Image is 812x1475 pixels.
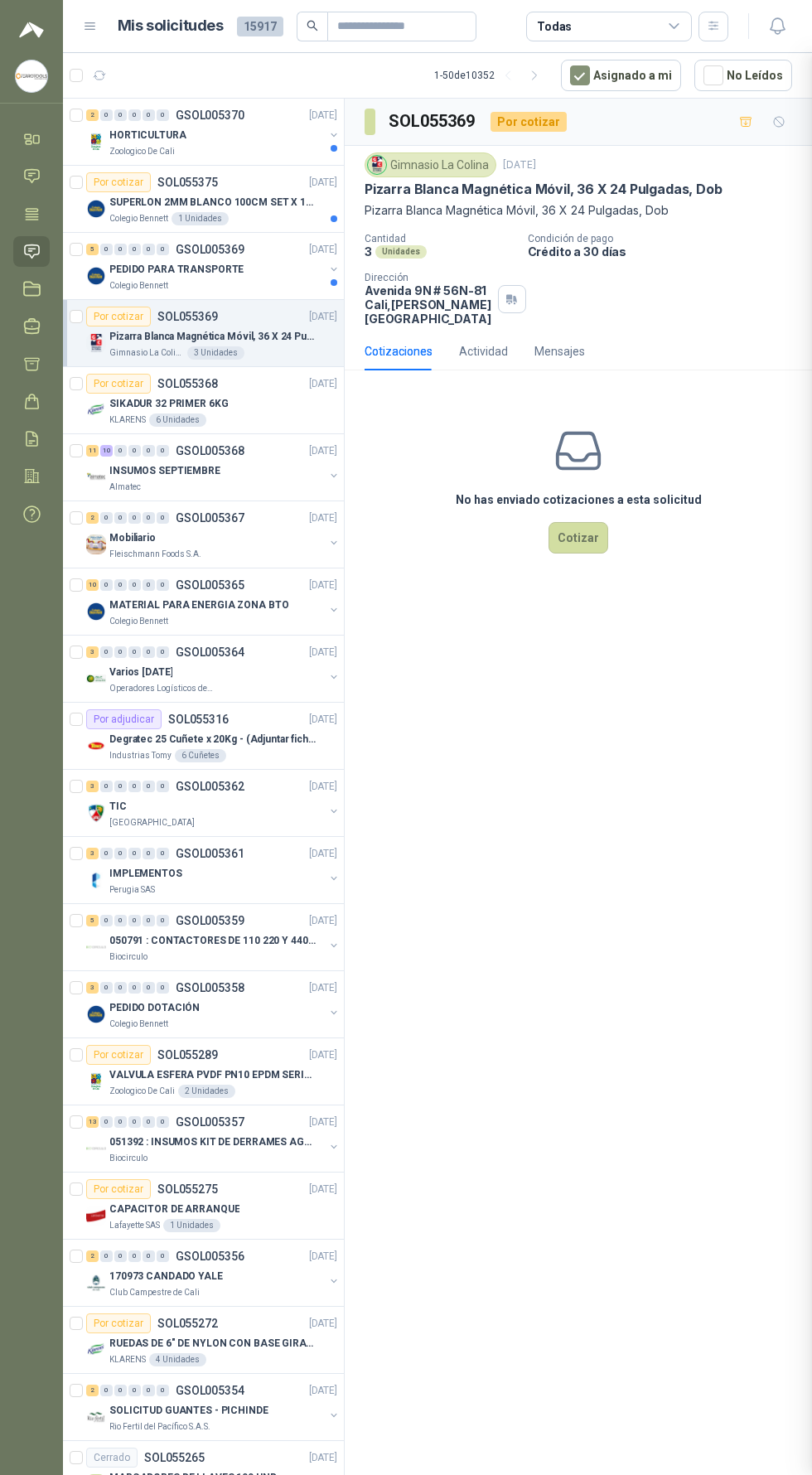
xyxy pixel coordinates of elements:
[307,20,318,31] span: search
[19,20,44,40] img: Logo peakr
[16,60,47,92] img: Company Logo
[537,17,572,36] div: Todas
[118,14,224,38] h1: Mis solicitudes
[237,17,283,36] span: 15917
